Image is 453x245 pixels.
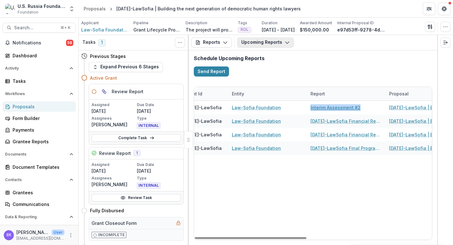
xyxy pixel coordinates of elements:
div: [DATE]-LawSofia [185,118,222,124]
button: Toggle View Cancelled Tasks [175,37,185,48]
button: Expand right [440,37,450,48]
p: $150,000.00 [300,26,329,33]
p: Duration [262,20,277,26]
button: Send Report [194,66,229,77]
img: U.S. Russia Foundation [5,4,15,14]
span: Notifications [13,40,66,46]
a: Grantee Reports [3,136,76,147]
a: Review Task [92,194,181,202]
div: Dashboard [13,52,71,59]
span: Data & Reporting [5,215,67,219]
button: Open Activity [3,63,76,73]
a: Document Templates [3,162,76,172]
h5: Grant Closeout Form [92,220,137,226]
div: [DATE]-LawSofia [185,131,222,138]
div: [DATE]-LawSofia | Building the next generation of democratic human rights lawyers [116,5,301,12]
span: 1 [98,39,106,47]
a: Proposals [81,4,108,13]
a: Law-Sofia Foundation [232,131,281,138]
button: Upcoming Reports [237,37,294,48]
div: Payments [13,127,71,133]
p: Due Date [137,162,181,168]
button: Get Help [438,3,450,15]
p: Type [137,175,181,181]
p: [DATE] [137,168,181,174]
span: ROL [241,27,249,32]
h4: Previous Stages [90,53,126,60]
div: Proposals [13,103,71,110]
a: Dashboard [3,50,76,61]
p: [EMAIL_ADDRESS][DOMAIN_NAME] [16,236,64,241]
p: Assigned [92,162,136,168]
div: Entity [228,87,307,100]
p: Incomplete [98,232,125,238]
p: Pipeline [133,20,148,26]
p: [DATE] [137,108,181,114]
p: Assigned [92,102,136,108]
span: Documents [5,152,67,157]
a: Law-Sofia Foundation [81,26,128,33]
button: Reports [191,37,232,48]
button: Open Workflows [3,89,76,99]
button: Partners [423,3,435,15]
div: Form Builder [13,115,71,122]
p: Awarded Amount [300,20,332,26]
h4: Active Grant [90,75,117,81]
a: Law-Sofia Foundation [232,145,281,151]
h2: Schedule Upcoming Reports [194,55,432,61]
a: Law-Sofia Foundation [232,104,281,111]
p: [DATE] [92,168,136,174]
p: Tags [238,20,247,26]
span: INTERNAL [137,122,160,129]
span: Activity [5,66,67,71]
div: U.S. Russia Foundation [18,3,65,9]
a: [DATE]-LawSofia Financial Report - Final Expense Summary (Grantee Form) [310,118,382,124]
p: Assignees [92,116,136,121]
a: Tasks [3,76,76,86]
span: Contacts [5,178,67,182]
span: 58 [66,40,73,46]
button: More [67,231,75,239]
p: [DATE] - [DATE] [262,26,295,33]
button: Parent task [99,87,109,97]
p: [DATE] [92,108,136,114]
p: Due Date [137,102,181,108]
div: [DATE]-LawSofia [185,145,222,151]
a: Communications [3,199,76,209]
div: Grant Id [181,87,228,100]
span: Search... [14,25,57,31]
p: Type [137,116,181,121]
h3: Tasks [82,40,96,45]
h4: Fully Disbursed [90,207,124,214]
p: User [52,230,64,235]
nav: breadcrumb [81,4,303,13]
a: Grantees [3,187,76,198]
p: [PERSON_NAME] [92,181,136,188]
a: Interim Assessment #2 [310,104,361,111]
a: [DATE]-LawSofia Final Program Report (Grantee Form) [310,145,382,151]
div: Emma K [7,233,11,237]
button: Search... [3,23,76,33]
p: [PERSON_NAME] [92,121,136,128]
span: Workflows [5,92,67,96]
p: Internal Proposal ID [337,20,374,26]
button: Open Documents [3,149,76,159]
p: Applicant [81,20,99,26]
h5: Review Report [99,150,131,157]
div: [DATE]-LawSofia [185,104,222,111]
p: [PERSON_NAME] [16,229,49,236]
div: Document Templates [13,164,71,170]
button: Open entity switcher [67,3,76,15]
p: Assignees [92,175,136,181]
a: Dashboard [3,225,76,235]
div: Report [307,87,385,100]
h5: Review Report [112,88,143,95]
span: Foundation [18,9,38,15]
p: Description [186,20,207,26]
a: Law-Sofia Foundation [232,118,281,124]
a: Complete Task [92,134,181,142]
a: Payments [3,125,76,135]
a: Form Builder [3,113,76,123]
